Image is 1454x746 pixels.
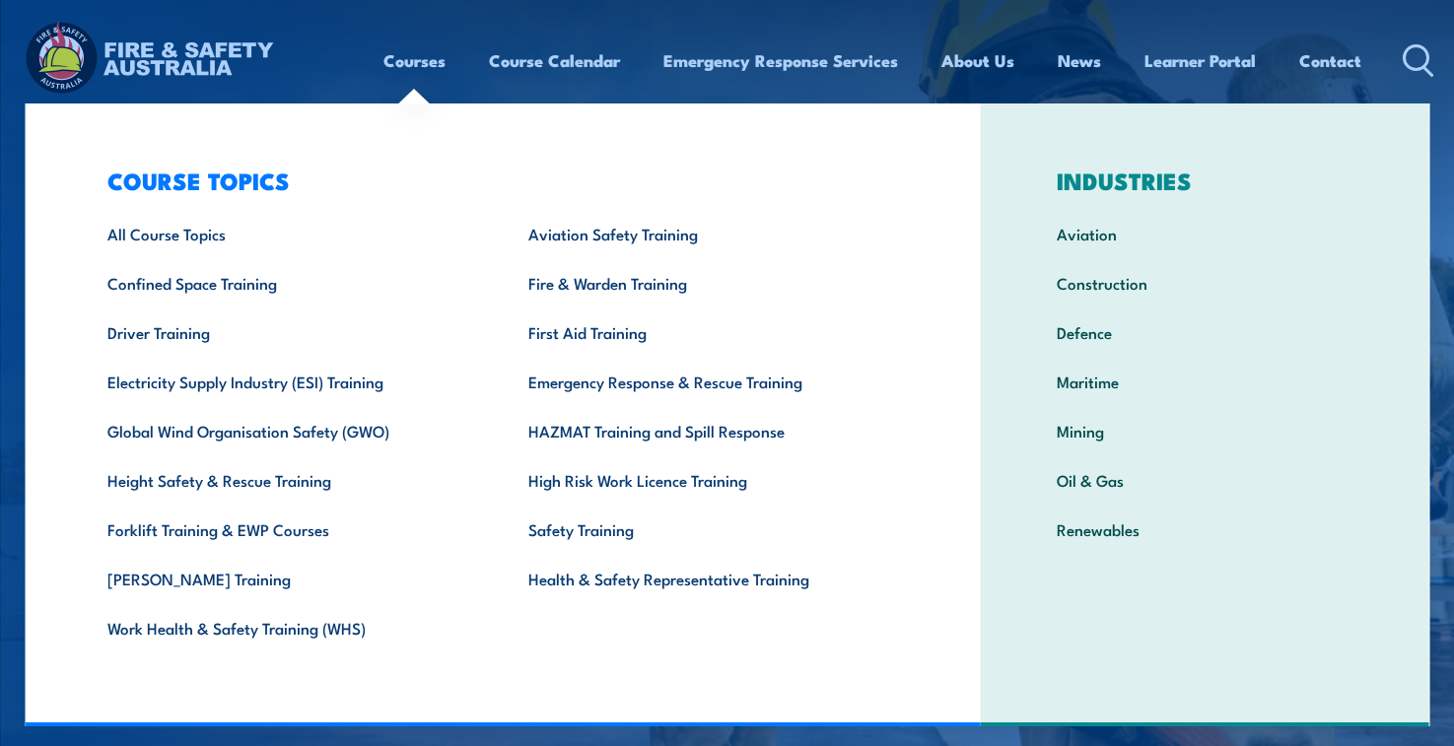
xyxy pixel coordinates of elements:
a: Forklift Training & EWP Courses [77,505,498,554]
a: Defence [1026,307,1384,357]
a: Course Calendar [489,34,620,87]
a: [PERSON_NAME] Training [77,554,498,603]
a: Courses [383,34,446,87]
a: High Risk Work Licence Training [498,455,919,505]
a: Emergency Response & Rescue Training [498,357,919,406]
a: Driver Training [77,307,498,357]
h3: COURSE TOPICS [77,167,919,194]
a: Mining [1026,406,1384,455]
a: Emergency Response Services [663,34,898,87]
a: Electricity Supply Industry (ESI) Training [77,357,498,406]
a: Fire & Warden Training [498,258,919,307]
a: Maritime [1026,357,1384,406]
a: Oil & Gas [1026,455,1384,505]
a: Health & Safety Representative Training [498,554,919,603]
a: Aviation [1026,209,1384,258]
a: Renewables [1026,505,1384,554]
a: Contact [1299,34,1361,87]
h3: INDUSTRIES [1026,167,1384,194]
a: Confined Space Training [77,258,498,307]
a: HAZMAT Training and Spill Response [498,406,919,455]
a: News [1058,34,1101,87]
a: First Aid Training [498,307,919,357]
a: Safety Training [498,505,919,554]
a: Learner Portal [1144,34,1256,87]
a: Global Wind Organisation Safety (GWO) [77,406,498,455]
a: Height Safety & Rescue Training [77,455,498,505]
a: All Course Topics [77,209,498,258]
a: Aviation Safety Training [498,209,919,258]
a: Construction [1026,258,1384,307]
a: Work Health & Safety Training (WHS) [77,603,498,652]
a: About Us [941,34,1014,87]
